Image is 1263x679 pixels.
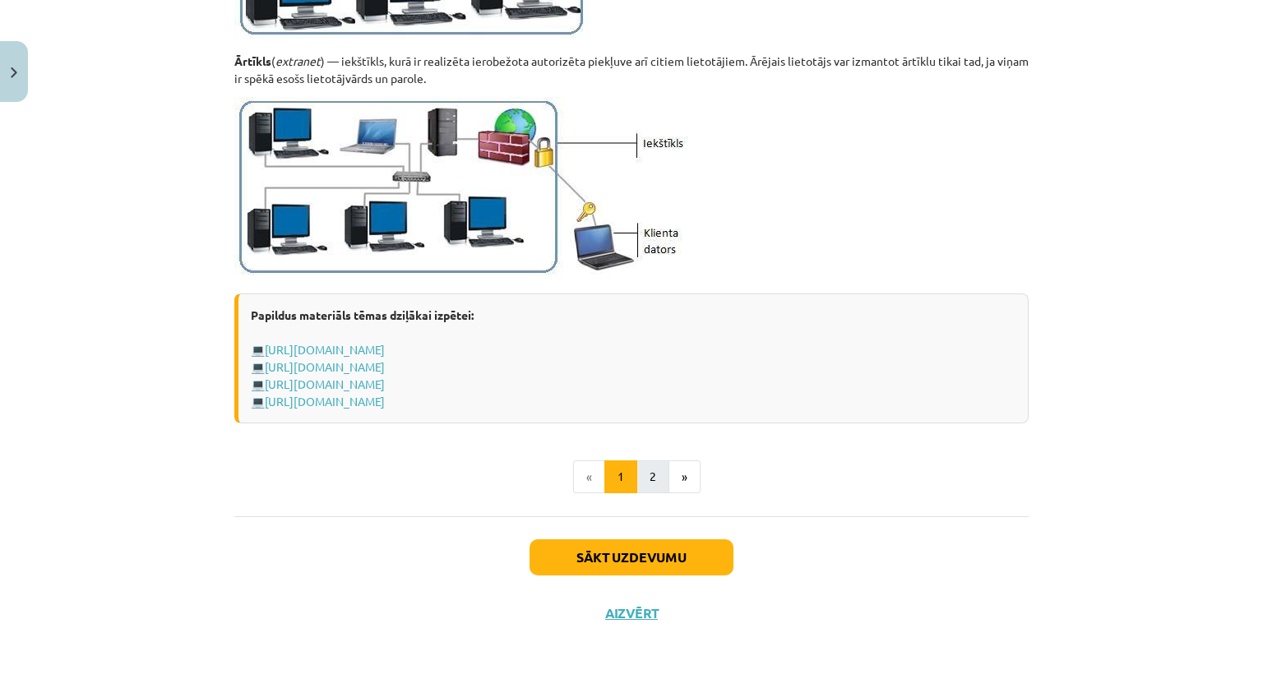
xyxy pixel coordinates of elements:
strong: Ārtīkls [234,53,271,68]
button: Aizvērt [600,605,663,621]
a: [URL][DOMAIN_NAME] [265,394,385,409]
div: 💻 💻 💻 💻 [234,293,1029,423]
strong: Papildus materiāls tēmas dziļākai izpētei: [251,307,474,322]
nav: Page navigation example [234,460,1029,493]
a: [URL][DOMAIN_NAME] [265,359,385,374]
img: icon-close-lesson-0947bae3869378f0d4975bcd49f059093ad1ed9edebbc8119c70593378902aed.svg [11,67,17,78]
a: [URL][DOMAIN_NAME] [265,342,385,357]
p: ( ) — iekštīkls, kurā ir realizēta ierobežota autorizēta piekļuve arī citiem lietotājiem. Ārējais... [234,53,1029,87]
button: Sākt uzdevumu [530,539,733,575]
button: 2 [636,460,669,493]
a: [URL][DOMAIN_NAME] [265,376,385,391]
button: 1 [604,460,637,493]
button: » [669,460,701,493]
em: extranet [275,53,321,68]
